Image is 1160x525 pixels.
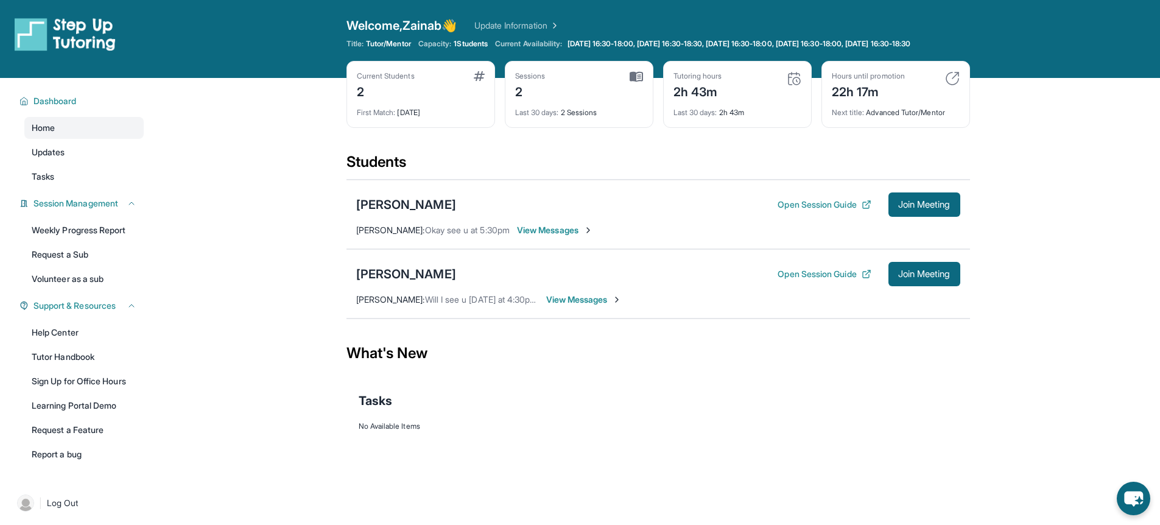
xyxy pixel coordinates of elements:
[515,71,546,81] div: Sessions
[945,71,960,86] img: card
[356,196,456,213] div: [PERSON_NAME]
[346,152,970,179] div: Students
[29,197,136,210] button: Session Management
[357,71,415,81] div: Current Students
[33,300,116,312] span: Support & Resources
[832,100,960,118] div: Advanced Tutor/Mentor
[630,71,643,82] img: card
[359,421,958,431] div: No Available Items
[24,322,144,344] a: Help Center
[495,39,562,49] span: Current Availability:
[32,146,65,158] span: Updates
[547,19,560,32] img: Chevron Right
[832,108,865,117] span: Next title :
[33,95,77,107] span: Dashboard
[474,71,485,81] img: card
[359,392,392,409] span: Tasks
[425,225,510,235] span: Okay see u at 5:30pm
[454,39,488,49] span: 1 Students
[17,495,34,512] img: user-img
[565,39,913,49] a: [DATE] 16:30-18:00, [DATE] 16:30-18:30, [DATE] 16:30-18:00, [DATE] 16:30-18:00, [DATE] 16:30-18:30
[673,81,722,100] div: 2h 43m
[357,100,485,118] div: [DATE]
[24,370,144,392] a: Sign Up for Office Hours
[612,295,622,305] img: Chevron-Right
[357,108,396,117] span: First Match :
[32,171,54,183] span: Tasks
[24,346,144,368] a: Tutor Handbook
[356,294,425,305] span: [PERSON_NAME] :
[29,300,136,312] button: Support & Resources
[474,19,560,32] a: Update Information
[778,268,871,280] button: Open Session Guide
[898,201,951,208] span: Join Meeting
[24,419,144,441] a: Request a Feature
[346,39,364,49] span: Title:
[515,100,643,118] div: 2 Sessions
[517,224,593,236] span: View Messages
[425,294,571,305] span: Will I see u [DATE] at 4:30pm-5:30pm
[32,122,55,134] span: Home
[356,225,425,235] span: [PERSON_NAME] :
[356,266,456,283] div: [PERSON_NAME]
[778,199,871,211] button: Open Session Guide
[47,497,79,509] span: Log Out
[24,117,144,139] a: Home
[832,81,905,100] div: 22h 17m
[418,39,452,49] span: Capacity:
[24,395,144,417] a: Learning Portal Demo
[515,108,559,117] span: Last 30 days :
[888,262,960,286] button: Join Meeting
[832,71,905,81] div: Hours until promotion
[24,166,144,188] a: Tasks
[15,17,116,51] img: logo
[898,270,951,278] span: Join Meeting
[888,192,960,217] button: Join Meeting
[673,71,722,81] div: Tutoring hours
[673,100,801,118] div: 2h 43m
[583,225,593,235] img: Chevron-Right
[346,326,970,380] div: What's New
[29,95,136,107] button: Dashboard
[1117,482,1150,515] button: chat-button
[24,141,144,163] a: Updates
[357,81,415,100] div: 2
[787,71,801,86] img: card
[24,443,144,465] a: Report a bug
[24,244,144,266] a: Request a Sub
[39,496,42,510] span: |
[24,268,144,290] a: Volunteer as a sub
[366,39,411,49] span: Tutor/Mentor
[568,39,911,49] span: [DATE] 16:30-18:00, [DATE] 16:30-18:30, [DATE] 16:30-18:00, [DATE] 16:30-18:00, [DATE] 16:30-18:30
[24,219,144,241] a: Weekly Progress Report
[346,17,457,34] span: Welcome, Zainab 👋
[673,108,717,117] span: Last 30 days :
[33,197,118,210] span: Session Management
[12,490,144,516] a: |Log Out
[546,294,622,306] span: View Messages
[515,81,546,100] div: 2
